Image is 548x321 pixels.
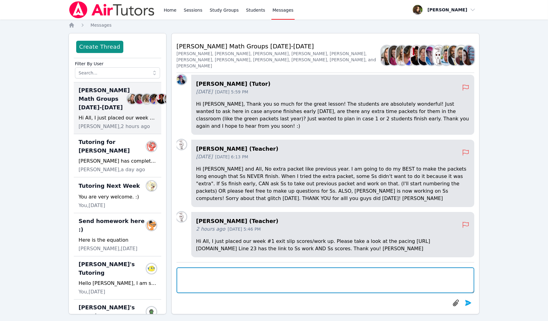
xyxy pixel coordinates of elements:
span: 2 hours ago [196,225,225,233]
img: Alexis Asiama [404,46,415,65]
h2: [PERSON_NAME] Math Groups [DATE]-[DATE] [177,42,381,51]
h4: [PERSON_NAME] (Teacher) [196,145,462,153]
span: You, [DATE] [79,288,105,296]
span: You, [DATE] [79,202,105,209]
img: Diaa Walweel [456,46,467,65]
img: Kira Dubovska [147,181,156,191]
img: Sandra Davis [142,94,152,104]
span: Tutoring Next Week [79,182,140,190]
div: Tutoring Next WeekKira DubovskaYou are very welcome. :)You,[DATE] [74,177,161,213]
img: Kateryna Brik [147,264,156,274]
div: Hello [PERSON_NAME], I am so excited to be [PERSON_NAME]'s tutor again, and I wanted to set up a ... [79,280,156,287]
input: Search... [75,67,160,78]
div: Hi All, I just placed our week #1 exit slip scores/work up. Please take a look at the pacing [URL... [79,114,156,122]
img: Leah Hoff [463,46,474,65]
h4: [PERSON_NAME] (Tutor) [196,80,462,88]
img: Rebecca Miller [389,46,400,65]
div: [PERSON_NAME] Math Groups [DATE]-[DATE]Sarah BenzingerRebecca MillerSandra DavisAlexis AsiamaJohn... [74,82,161,134]
button: Create Thread [76,41,123,53]
nav: Breadcrumb [69,22,479,28]
img: Sarah Benzinger [381,46,392,65]
span: [PERSON_NAME] Math Groups [DATE]-[DATE] [79,86,130,112]
span: [DATE] 5:46 PM [228,226,261,232]
img: Nya Avery [147,221,156,230]
span: [PERSON_NAME], 2 hours ago [79,123,150,130]
img: Yuliya Shekhtman [147,142,156,151]
p: Hi All, I just placed our week #1 exit slip scores/work up. Please take a look at the pacing [URL... [196,238,469,252]
img: Megan Nepshinsky [177,75,186,85]
span: [PERSON_NAME]'s Tutoring [79,303,149,320]
span: [PERSON_NAME], [DATE] [79,245,137,252]
span: [DATE] [196,88,213,96]
a: Messages [91,22,112,28]
img: Iuliia Kalinina [147,307,156,317]
span: [PERSON_NAME]'s Tutoring [79,260,149,277]
span: [PERSON_NAME], a day ago [79,166,145,173]
img: Sarah Benzinger [127,94,137,104]
img: Alexis Asiama [149,94,159,104]
img: Sandra Davis [396,46,407,65]
div: [PERSON_NAME], [PERSON_NAME], [PERSON_NAME], [PERSON_NAME], [PERSON_NAME], [PERSON_NAME], [PERSON... [177,51,381,69]
img: Joyce Law [433,46,444,65]
img: Johnicia Haynes [411,46,422,65]
span: Send homework here :) [79,217,149,234]
label: Filter By User [75,58,160,67]
span: Messages [91,23,112,28]
span: [DATE] [196,153,213,160]
p: Hi [PERSON_NAME] and All, No extra packet like previous year. I am going to do my BEST to make th... [196,165,469,202]
span: Messages [273,7,294,13]
div: Here is the equation [79,236,156,244]
img: Rebecca Miller [135,94,144,104]
div: [PERSON_NAME] has completed all of his missing assignments and homework. However, he still needs ... [79,157,156,165]
img: Michelle Dalton [164,94,174,104]
div: [PERSON_NAME]'s TutoringKateryna BrikHello [PERSON_NAME], I am so excited to be [PERSON_NAME]'s t... [74,256,161,300]
img: Bernard Estephan [448,46,459,65]
img: Michelle Dalton [419,46,430,65]
img: Megan Nepshinsky [426,46,437,65]
div: You are very welcome. :) [79,193,156,201]
span: [DATE] 5:59 PM [215,89,248,95]
img: Johnicia Haynes [157,94,166,104]
img: Joyce Law [177,212,186,222]
img: Joyce Law [177,140,186,149]
p: Hi [PERSON_NAME], Thank you so much for the great lesson! The students are absolutely wonderful! ... [196,100,469,130]
div: Tutoring for [PERSON_NAME]Yuliya Shekhtman[PERSON_NAME] has completed all of his missing assignme... [74,134,161,177]
div: Send homework here :)Nya AveryHere is the equation[PERSON_NAME],[DATE] [74,213,161,256]
h4: [PERSON_NAME] (Teacher) [196,217,462,225]
span: Tutoring for [PERSON_NAME] [79,138,149,155]
img: Jorge Calderon [441,46,452,65]
span: [DATE] 6:13 PM [215,154,248,160]
img: Air Tutors [69,1,155,18]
